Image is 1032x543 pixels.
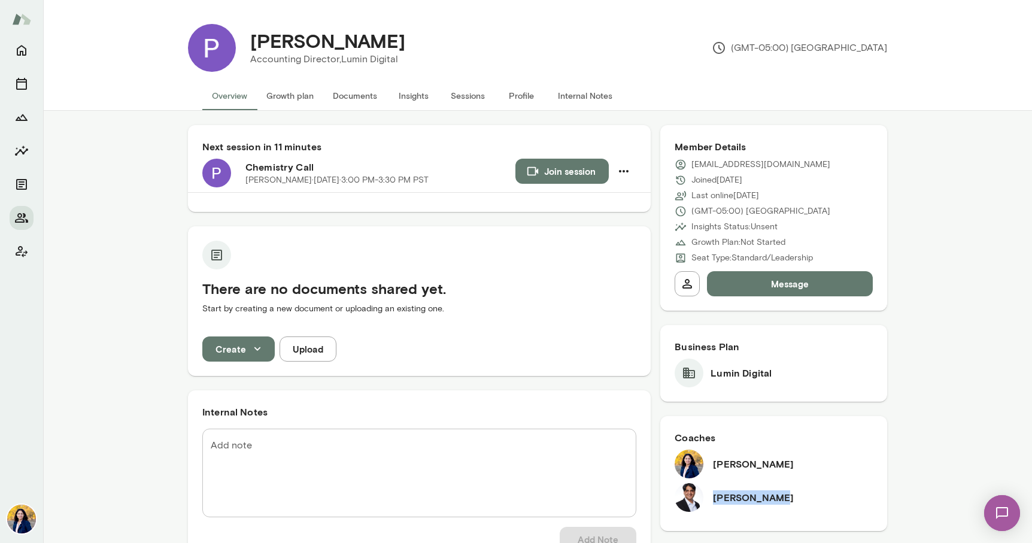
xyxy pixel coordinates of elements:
[245,174,429,186] p: [PERSON_NAME] · [DATE] · 3:00 PM-3:30 PM PST
[691,221,778,233] p: Insights Status: Unsent
[12,8,31,31] img: Mento
[7,505,36,533] img: Jaya Jaware
[711,366,772,380] h6: Lumin Digital
[713,490,794,505] h6: [PERSON_NAME]
[675,430,873,445] h6: Coaches
[691,252,813,264] p: Seat Type: Standard/Leadership
[691,236,785,248] p: Growth Plan: Not Started
[675,450,703,478] img: Jaya Jaware
[245,160,515,174] h6: Chemistry Call
[713,457,794,471] h6: [PERSON_NAME]
[10,206,34,230] button: Members
[494,81,548,110] button: Profile
[250,29,405,52] h4: [PERSON_NAME]
[548,81,622,110] button: Internal Notes
[202,139,636,154] h6: Next session in 11 minutes
[250,52,405,66] p: Accounting Director, Lumin Digital
[691,190,759,202] p: Last online [DATE]
[10,38,34,62] button: Home
[387,81,441,110] button: Insights
[515,159,609,184] button: Join session
[675,483,703,512] img: Raj Manghani
[202,336,275,362] button: Create
[10,72,34,96] button: Sessions
[202,279,636,298] h5: There are no documents shared yet.
[675,139,873,154] h6: Member Details
[10,239,34,263] button: Client app
[202,405,636,419] h6: Internal Notes
[707,271,873,296] button: Message
[202,303,636,315] p: Start by creating a new document or uploading an existing one.
[691,205,830,217] p: (GMT-05:00) [GEOGRAPHIC_DATA]
[712,41,887,55] p: (GMT-05:00) [GEOGRAPHIC_DATA]
[188,24,236,72] img: Priscilla Romero
[441,81,494,110] button: Sessions
[10,139,34,163] button: Insights
[202,81,257,110] button: Overview
[280,336,336,362] button: Upload
[10,172,34,196] button: Documents
[323,81,387,110] button: Documents
[691,174,742,186] p: Joined [DATE]
[10,105,34,129] button: Growth Plan
[257,81,323,110] button: Growth plan
[691,159,830,171] p: [EMAIL_ADDRESS][DOMAIN_NAME]
[675,339,873,354] h6: Business Plan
